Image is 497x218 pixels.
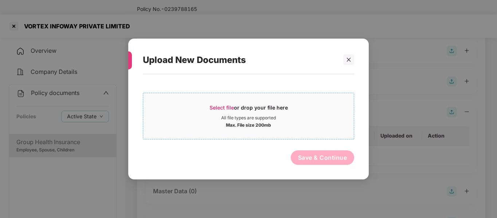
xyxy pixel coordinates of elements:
[210,104,234,111] span: Select file
[346,57,351,62] span: close
[143,99,354,134] span: Select fileor drop your file hereAll file types are supportedMax. File size 200mb
[221,115,276,121] div: All file types are supported
[291,150,355,165] button: Save & Continue
[226,121,271,128] div: Max. File size 200mb
[210,104,288,115] div: or drop your file here
[143,46,337,74] div: Upload New Documents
